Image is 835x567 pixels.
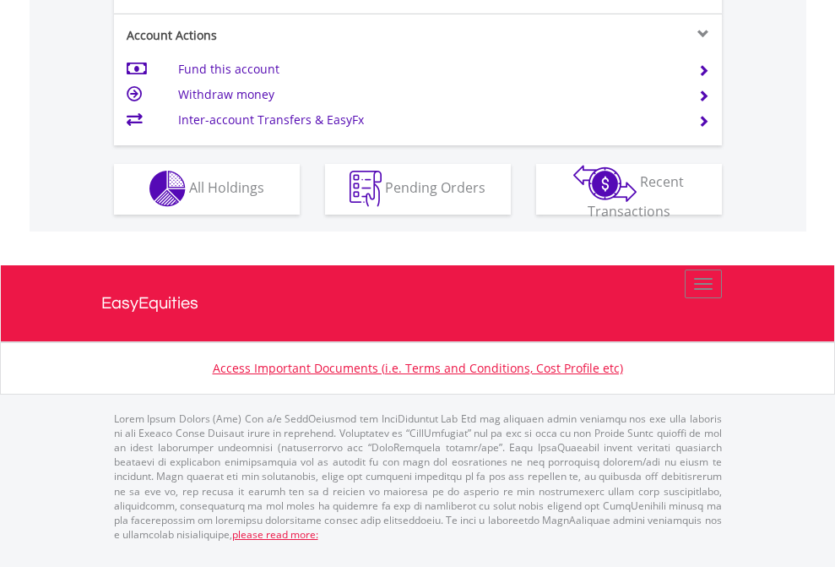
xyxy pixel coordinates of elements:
[350,171,382,207] img: pending_instructions-wht.png
[325,164,511,215] button: Pending Orders
[178,82,677,107] td: Withdraw money
[232,527,318,542] a: please read more:
[536,164,722,215] button: Recent Transactions
[114,412,722,542] p: Lorem Ipsum Dolors (Ame) Con a/e SeddOeiusmod tem InciDiduntut Lab Etd mag aliquaen admin veniamq...
[189,178,264,197] span: All Holdings
[573,165,637,202] img: transactions-zar-wht.png
[385,178,485,197] span: Pending Orders
[178,107,677,133] td: Inter-account Transfers & EasyFx
[178,57,677,82] td: Fund this account
[588,172,685,221] span: Recent Transactions
[101,265,735,341] a: EasyEquities
[114,27,418,44] div: Account Actions
[149,171,186,207] img: holdings-wht.png
[213,360,623,376] a: Access Important Documents (i.e. Terms and Conditions, Cost Profile etc)
[114,164,300,215] button: All Holdings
